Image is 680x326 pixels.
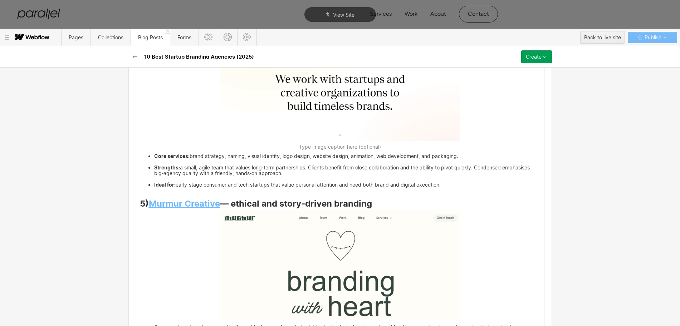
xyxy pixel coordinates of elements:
strong: Strengths: [154,164,180,171]
li: early‑stage consumer and tech startups that value personal attention and need both brand and digi... [154,182,540,193]
h2: 10 Best Startup Branding Agencies (2025) [144,55,254,59]
span: Publish [643,32,661,43]
span: View Site [333,12,354,18]
figcaption: Type image caption here (optional) [220,144,460,150]
div: Back to live site [584,32,621,43]
strong: Core services: [154,153,190,159]
span: Collections [98,34,123,40]
img: Condensed [220,30,460,142]
span: Blog Posts [138,34,163,40]
strong: 5) [140,198,149,209]
button: Publish [628,32,677,43]
button: Back to live site [580,31,625,44]
div: Create [526,54,542,60]
a: Murmur Creative [149,198,220,209]
li: brand strategy, naming, visual identity, logo design, website design, animation, web development,... [154,153,540,165]
button: Create [521,50,552,63]
span: Pages [69,34,83,40]
strong: — ethical and story‑driven branding [220,198,372,209]
strong: Ideal for: [154,182,176,188]
span: Forms [177,34,191,40]
li: a small, agile team that values long‑term partnerships. Clients benefit from close collaboration ... [154,165,540,182]
a: Close 'Blog Posts' tab [165,29,170,34]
